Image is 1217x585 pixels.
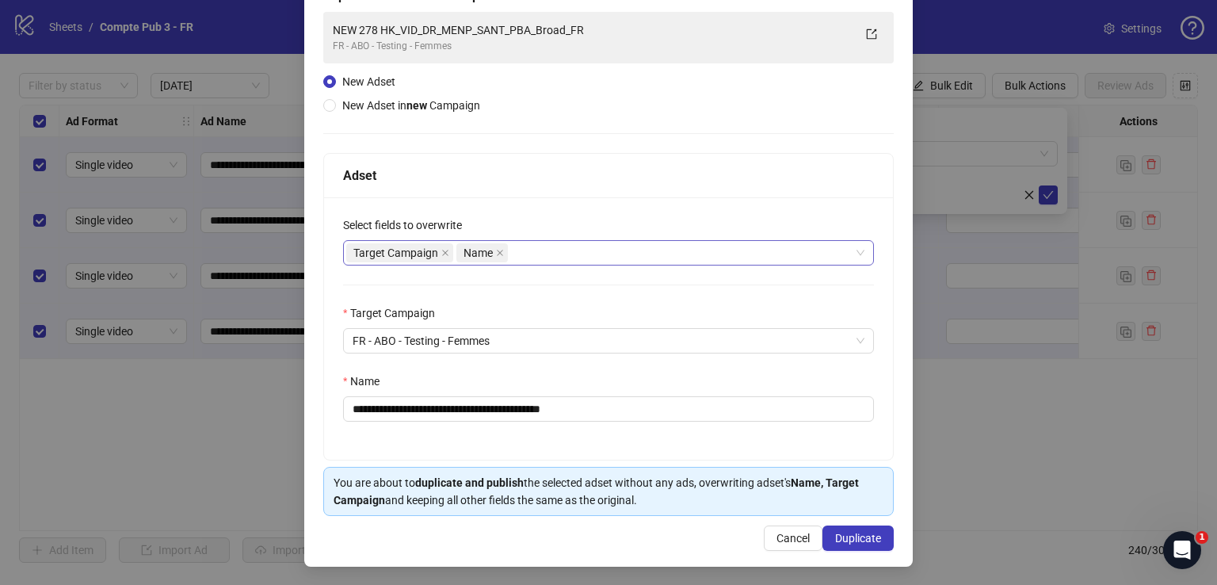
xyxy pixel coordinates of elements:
span: export [866,29,877,40]
strong: Name, Target Campaign [334,476,859,507]
strong: new [406,99,427,112]
button: Duplicate [822,526,894,551]
span: Duplicate [835,532,881,545]
div: Adset [343,166,874,185]
div: FR - ABO - Testing - Femmes [333,39,853,54]
span: 1 [1196,531,1208,544]
label: Target Campaign [343,304,445,322]
span: Cancel [776,532,810,545]
div: You are about to the selected adset without any ads, overwriting adset's and keeping all other fi... [334,474,883,509]
iframe: Intercom live chat [1163,531,1201,569]
span: FR - ABO - Testing - Femmes [353,329,864,353]
label: Select fields to overwrite [343,216,472,234]
div: NEW 278 HK_VID_DR_MENP_SANT_PBA_Broad_FR [333,21,853,39]
span: New Adset in Campaign [342,99,480,112]
span: New Adset [342,75,395,88]
span: Name [464,244,493,262]
span: Name [456,243,508,262]
span: Target Campaign [346,243,453,262]
button: Cancel [764,526,822,551]
strong: duplicate and publish [415,476,524,489]
label: Name [343,373,390,390]
span: Target Campaign [353,244,438,262]
span: close [441,249,449,257]
input: Name [343,396,874,422]
span: close [496,249,504,257]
